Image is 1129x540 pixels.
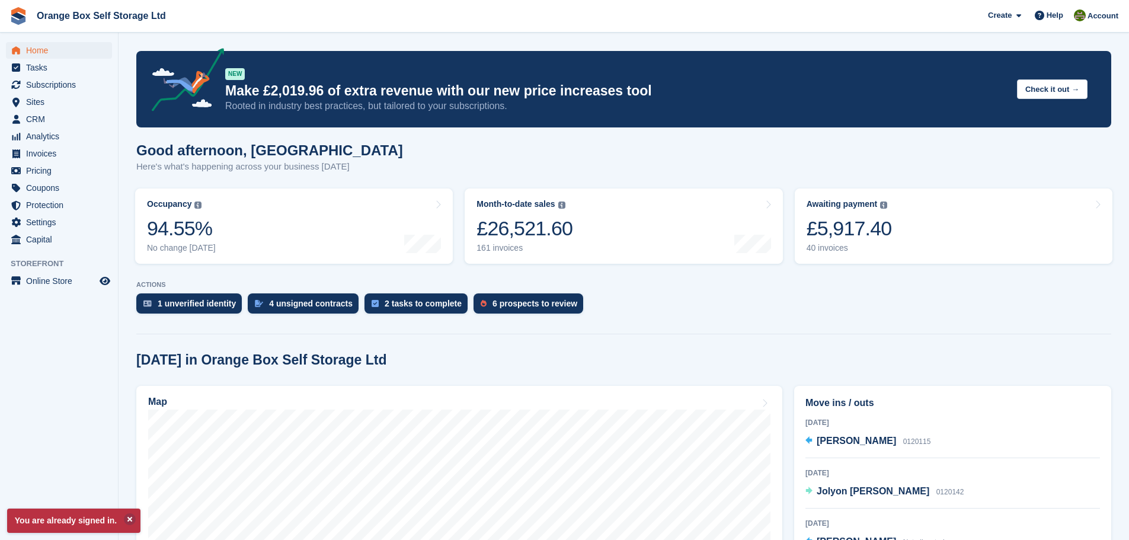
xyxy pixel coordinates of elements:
[1017,79,1088,99] button: Check it out →
[6,180,112,196] a: menu
[880,202,887,209] img: icon-info-grey-7440780725fd019a000dd9b08b2336e03edf1995a4989e88bcd33f0948082b44.svg
[1047,9,1063,21] span: Help
[988,9,1012,21] span: Create
[26,162,97,179] span: Pricing
[147,216,216,241] div: 94.55%
[26,128,97,145] span: Analytics
[805,396,1100,410] h2: Move ins / outs
[6,162,112,179] a: menu
[32,6,171,25] a: Orange Box Self Storage Ltd
[26,273,97,289] span: Online Store
[936,488,964,496] span: 0120142
[26,145,97,162] span: Invoices
[805,417,1100,428] div: [DATE]
[26,214,97,231] span: Settings
[7,509,140,533] p: You are already signed in.
[26,111,97,127] span: CRM
[194,202,202,209] img: icon-info-grey-7440780725fd019a000dd9b08b2336e03edf1995a4989e88bcd33f0948082b44.svg
[225,100,1008,113] p: Rooted in industry best practices, but tailored to your subscriptions.
[26,231,97,248] span: Capital
[147,243,216,253] div: No change [DATE]
[26,180,97,196] span: Coupons
[1074,9,1086,21] img: Pippa White
[474,293,589,319] a: 6 prospects to review
[6,273,112,289] a: menu
[26,197,97,213] span: Protection
[6,59,112,76] a: menu
[6,197,112,213] a: menu
[158,299,236,308] div: 1 unverified identity
[805,518,1100,529] div: [DATE]
[807,216,892,241] div: £5,917.40
[143,300,152,307] img: verify_identity-adf6edd0f0f0b5bbfe63781bf79b02c33cf7c696d77639b501bdc392416b5a36.svg
[805,434,930,449] a: [PERSON_NAME] 0120115
[807,199,878,209] div: Awaiting payment
[558,202,565,209] img: icon-info-grey-7440780725fd019a000dd9b08b2336e03edf1995a4989e88bcd33f0948082b44.svg
[255,300,263,307] img: contract_signature_icon-13c848040528278c33f63329250d36e43548de30e8caae1d1a13099fd9432cc5.svg
[6,231,112,248] a: menu
[225,68,245,80] div: NEW
[6,111,112,127] a: menu
[476,243,573,253] div: 161 invoices
[372,300,379,307] img: task-75834270c22a3079a89374b754ae025e5fb1db73e45f91037f5363f120a921f8.svg
[6,94,112,110] a: menu
[9,7,27,25] img: stora-icon-8386f47178a22dfd0bd8f6a31ec36ba5ce8667c1dd55bd0f319d3a0aa187defe.svg
[26,59,97,76] span: Tasks
[225,82,1008,100] p: Make £2,019.96 of extra revenue with our new price increases tool
[364,293,474,319] a: 2 tasks to complete
[26,94,97,110] span: Sites
[6,76,112,93] a: menu
[805,468,1100,478] div: [DATE]
[6,128,112,145] a: menu
[135,188,453,264] a: Occupancy 94.55% No change [DATE]
[6,42,112,59] a: menu
[147,199,191,209] div: Occupancy
[385,299,462,308] div: 2 tasks to complete
[476,216,573,241] div: £26,521.60
[492,299,577,308] div: 6 prospects to review
[465,188,782,264] a: Month-to-date sales £26,521.60 161 invoices
[817,436,896,446] span: [PERSON_NAME]
[26,42,97,59] span: Home
[11,258,118,270] span: Storefront
[136,160,403,174] p: Here's what's happening across your business [DATE]
[1088,10,1118,22] span: Account
[248,293,364,319] a: 4 unsigned contracts
[136,293,248,319] a: 1 unverified identity
[142,48,225,116] img: price-adjustments-announcement-icon-8257ccfd72463d97f412b2fc003d46551f7dbcb40ab6d574587a9cd5c0d94...
[136,142,403,158] h1: Good afternoon, [GEOGRAPHIC_DATA]
[807,243,892,253] div: 40 invoices
[269,299,353,308] div: 4 unsigned contracts
[817,486,929,496] span: Jolyon [PERSON_NAME]
[795,188,1112,264] a: Awaiting payment £5,917.40 40 invoices
[136,281,1111,289] p: ACTIONS
[6,145,112,162] a: menu
[136,352,387,368] h2: [DATE] in Orange Box Self Storage Ltd
[481,300,487,307] img: prospect-51fa495bee0391a8d652442698ab0144808aea92771e9ea1ae160a38d050c398.svg
[26,76,97,93] span: Subscriptions
[805,484,964,500] a: Jolyon [PERSON_NAME] 0120142
[98,274,112,288] a: Preview store
[148,397,167,407] h2: Map
[903,437,931,446] span: 0120115
[476,199,555,209] div: Month-to-date sales
[6,214,112,231] a: menu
